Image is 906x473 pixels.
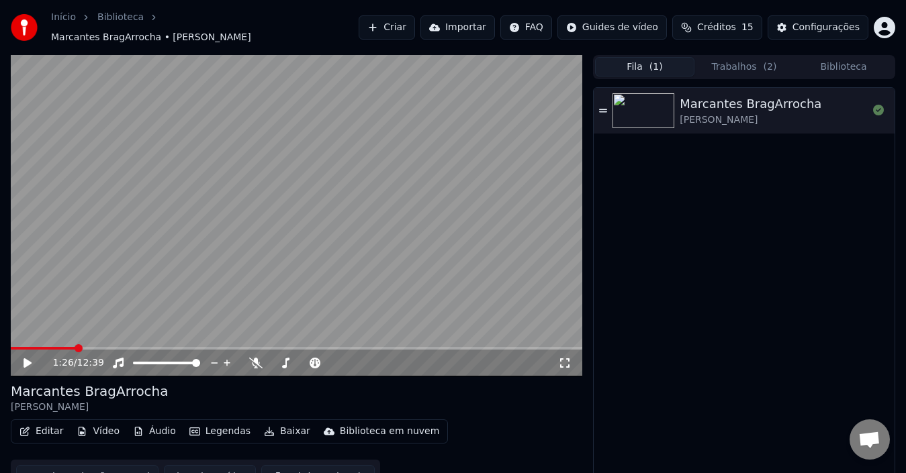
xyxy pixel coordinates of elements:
[184,422,256,441] button: Legendas
[672,15,762,40] button: Créditos15
[792,21,860,34] div: Configurações
[768,15,868,40] button: Configurações
[694,57,794,76] button: Trabalhos
[764,60,777,74] span: ( 2 )
[52,356,85,370] div: /
[51,11,76,24] a: Início
[850,419,890,460] a: Bate-papo aberto
[741,21,754,34] span: 15
[680,113,821,127] div: [PERSON_NAME]
[359,15,415,40] button: Criar
[52,356,73,370] span: 1:26
[11,401,169,414] div: [PERSON_NAME]
[557,15,667,40] button: Guides de vídeo
[11,14,38,41] img: youka
[51,31,251,44] span: Marcantes BragArrocha • [PERSON_NAME]
[649,60,663,74] span: ( 1 )
[595,57,694,76] button: Fila
[697,21,736,34] span: Créditos
[128,422,181,441] button: Áudio
[794,57,893,76] button: Biblioteca
[680,95,821,113] div: Marcantes BragArrocha
[259,422,316,441] button: Baixar
[51,11,359,44] nav: breadcrumb
[500,15,552,40] button: FAQ
[97,11,144,24] a: Biblioteca
[71,422,125,441] button: Vídeo
[14,422,69,441] button: Editar
[340,425,440,438] div: Biblioteca em nuvem
[420,15,495,40] button: Importar
[11,382,169,401] div: Marcantes BragArrocha
[77,356,104,370] span: 12:39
